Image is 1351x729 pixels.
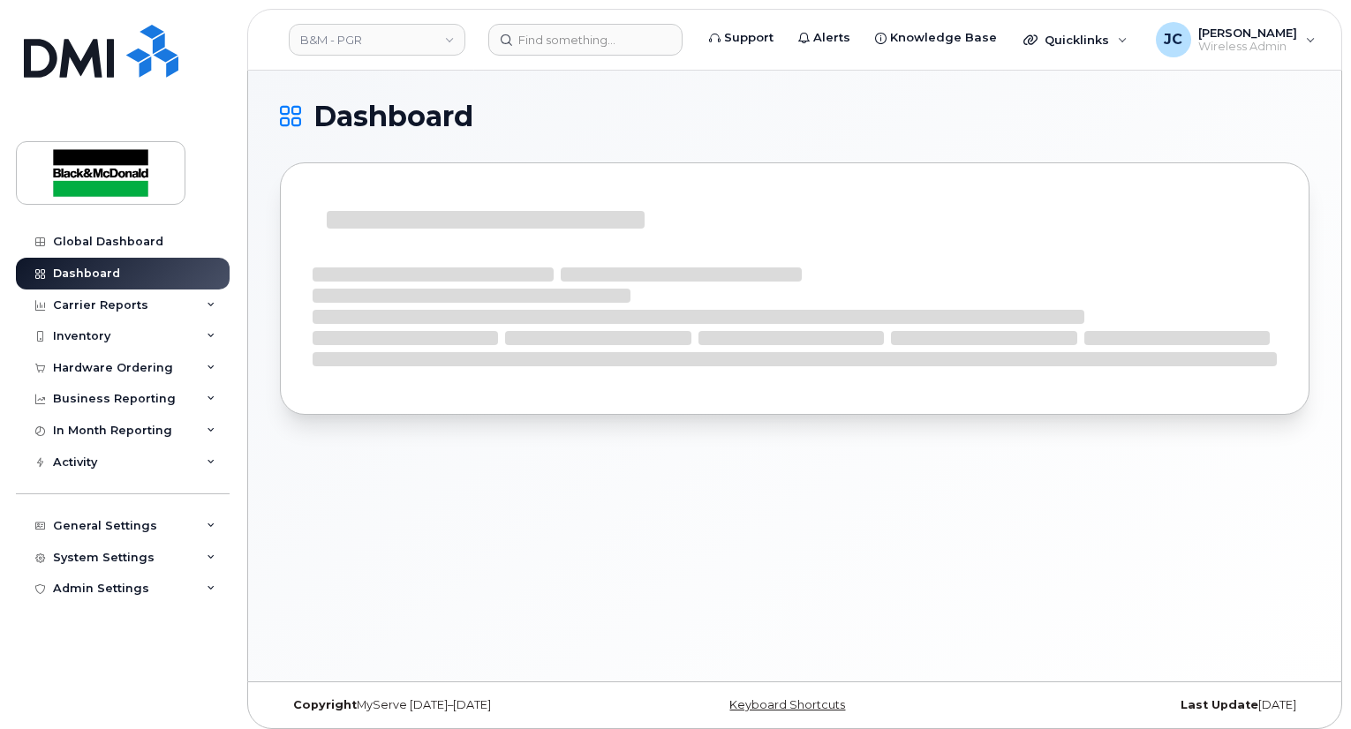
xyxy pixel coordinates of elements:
a: Keyboard Shortcuts [729,698,845,711]
div: [DATE] [966,698,1309,712]
div: MyServe [DATE]–[DATE] [280,698,623,712]
span: Dashboard [313,103,473,130]
strong: Last Update [1181,698,1258,711]
strong: Copyright [293,698,357,711]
